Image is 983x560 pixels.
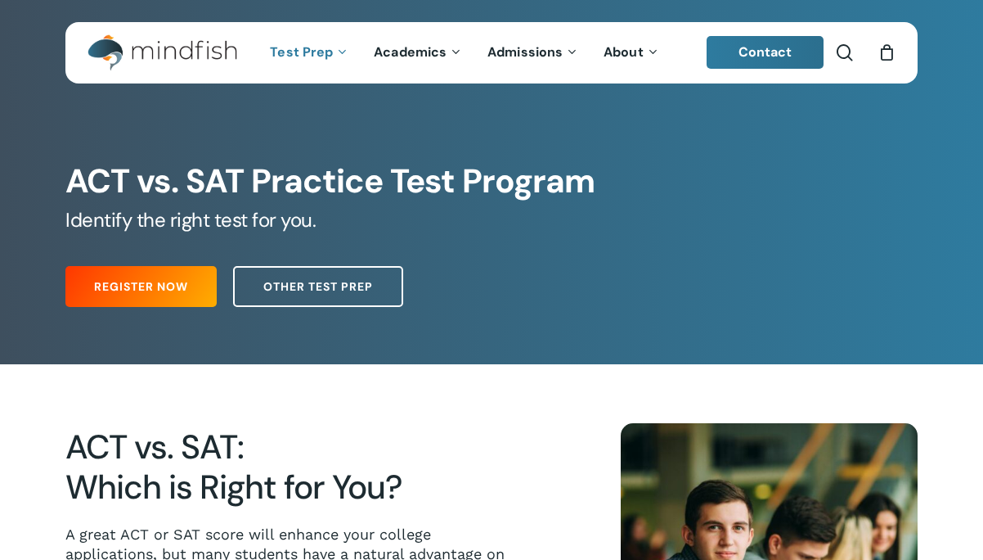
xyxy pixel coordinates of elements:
[65,22,918,84] header: Main Menu
[233,266,403,307] a: Other Test Prep
[258,46,361,60] a: Test Prep
[258,22,671,84] nav: Main Menu
[707,36,824,69] a: Contact
[604,43,644,61] span: About
[65,207,918,233] h5: Identify the right test for you.
[878,43,895,61] a: Cart
[94,278,188,295] span: Register Now
[591,46,672,60] a: About
[374,43,447,61] span: Academics
[738,43,792,61] span: Contact
[65,427,514,508] h2: ACT vs. SAT: Which is Right for You?
[487,43,563,61] span: Admissions
[475,46,591,60] a: Admissions
[65,162,918,201] h1: ACT vs. SAT Practice Test Program
[263,278,373,295] span: Other Test Prep
[361,46,475,60] a: Academics
[65,266,217,307] a: Register Now
[270,43,333,61] span: Test Prep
